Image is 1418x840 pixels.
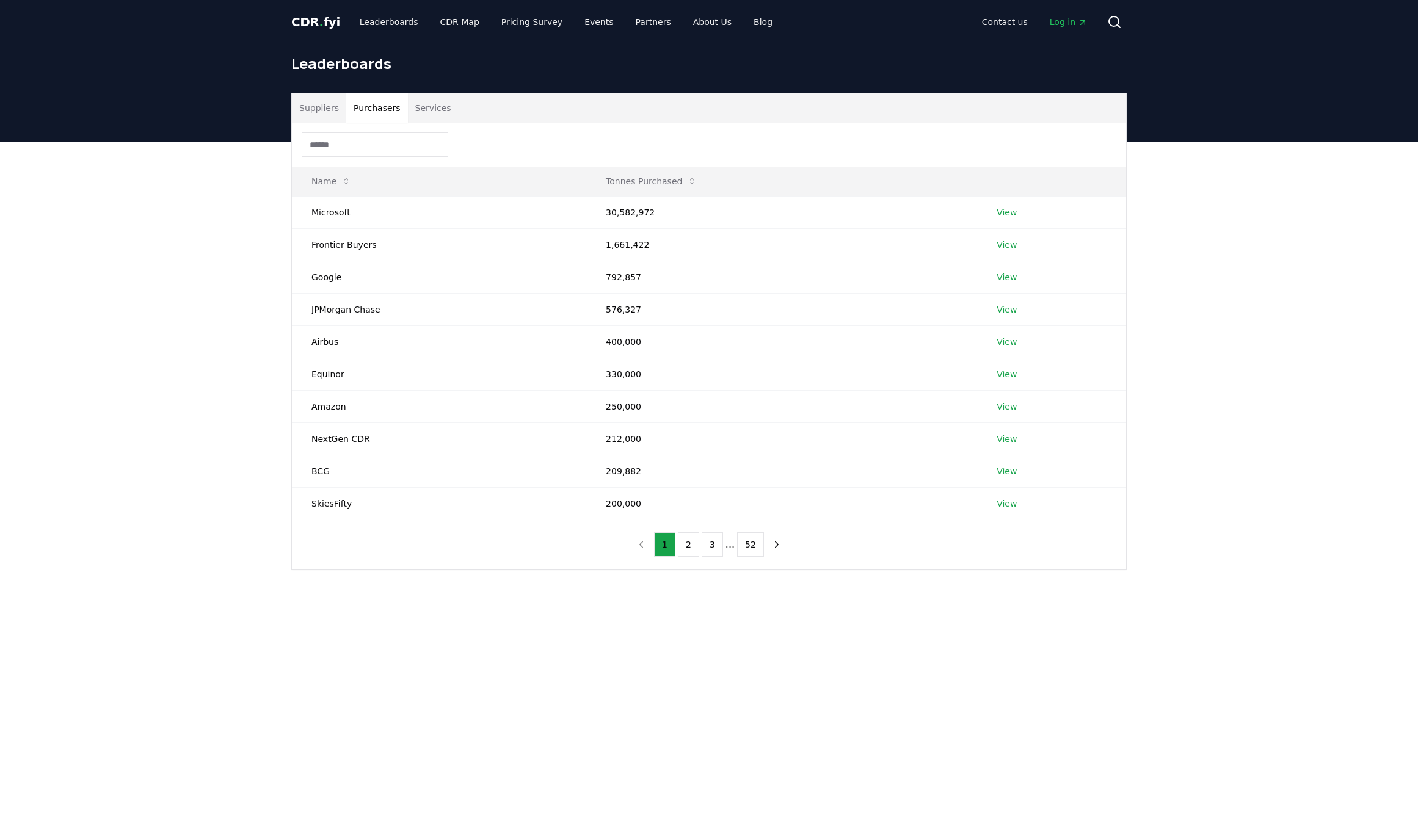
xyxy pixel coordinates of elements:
a: View [997,368,1017,380]
a: Pricing Survey [492,11,572,33]
a: View [997,498,1017,510]
a: Partners [626,11,681,33]
span: . [319,15,324,29]
a: View [997,239,1017,251]
td: NextGen CDR [292,422,586,455]
li: ... [725,537,735,552]
td: 576,327 [586,293,977,325]
button: 1 [654,532,675,557]
span: Log in [1050,16,1088,28]
button: 52 [737,532,764,557]
td: Airbus [292,325,586,358]
td: Google [292,261,586,293]
td: BCG [292,455,586,487]
a: Leaderboards [350,11,428,33]
td: Equinor [292,358,586,390]
button: Services [408,93,459,123]
td: Frontier Buyers [292,228,586,261]
a: View [997,465,1017,477]
button: next page [766,532,787,557]
nav: Main [972,11,1097,33]
td: 250,000 [586,390,977,422]
td: 330,000 [586,358,977,390]
td: 1,661,422 [586,228,977,261]
nav: Main [350,11,782,33]
td: JPMorgan Chase [292,293,586,325]
a: Blog [744,11,782,33]
a: Log in [1040,11,1097,33]
button: Tonnes Purchased [596,169,707,194]
a: View [997,271,1017,283]
a: Contact us [972,11,1038,33]
a: View [997,433,1017,445]
td: Microsoft [292,196,586,228]
td: 30,582,972 [586,196,977,228]
a: Events [575,11,623,33]
h1: Leaderboards [291,54,1127,73]
a: CDR Map [431,11,489,33]
a: About Us [683,11,741,33]
a: View [997,206,1017,219]
span: CDR fyi [291,15,340,29]
td: SkiesFifty [292,487,586,520]
a: View [997,400,1017,413]
td: 200,000 [586,487,977,520]
button: 2 [678,532,699,557]
td: 400,000 [586,325,977,358]
button: Suppliers [292,93,346,123]
button: Name [302,169,361,194]
button: Purchasers [346,93,408,123]
button: 3 [702,532,723,557]
a: View [997,336,1017,348]
td: 212,000 [586,422,977,455]
td: 792,857 [586,261,977,293]
a: View [997,303,1017,316]
td: Amazon [292,390,586,422]
a: CDR.fyi [291,13,340,31]
td: 209,882 [586,455,977,487]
